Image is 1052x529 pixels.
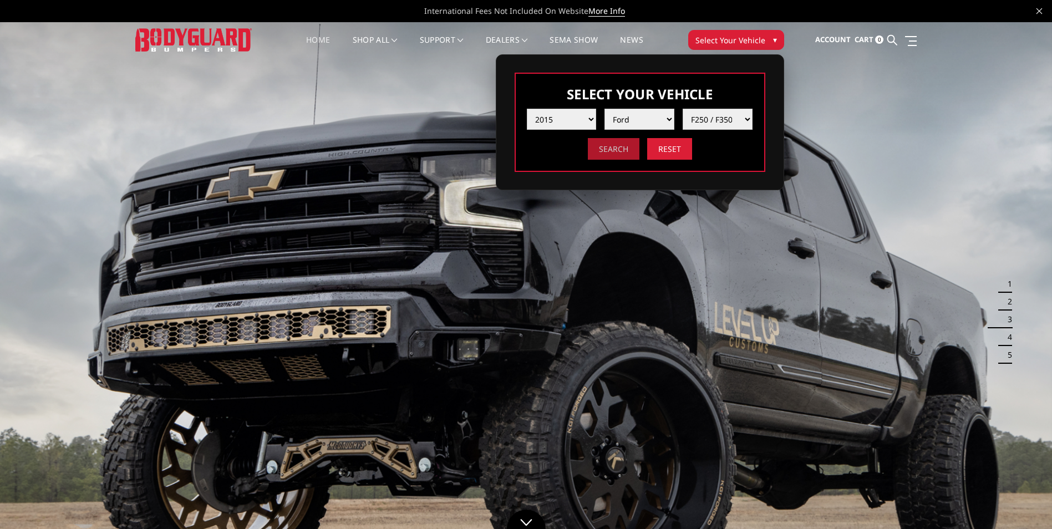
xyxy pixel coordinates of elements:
a: More Info [588,6,625,17]
input: Search [588,138,639,160]
a: Cart 0 [855,25,883,55]
span: 0 [875,35,883,44]
span: Cart [855,34,873,44]
a: Dealers [486,36,528,58]
button: 3 of 5 [1001,311,1012,328]
button: 2 of 5 [1001,293,1012,311]
img: BODYGUARD BUMPERS [135,28,252,51]
span: Select Your Vehicle [695,34,765,46]
a: SEMA Show [550,36,598,58]
button: 4 of 5 [1001,328,1012,346]
button: Select Your Vehicle [688,30,784,50]
a: News [620,36,643,58]
input: Reset [647,138,692,160]
a: Click to Down [507,510,546,529]
a: shop all [353,36,398,58]
h3: Select Your Vehicle [527,85,753,103]
select: Please select the value from list. [604,109,674,130]
button: 5 of 5 [1001,346,1012,364]
iframe: Chat Widget [997,476,1052,529]
a: Account [815,25,851,55]
span: ▾ [773,34,777,45]
button: 1 of 5 [1001,275,1012,293]
select: Please select the value from list. [527,109,597,130]
a: Home [306,36,330,58]
span: Account [815,34,851,44]
a: Support [420,36,464,58]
